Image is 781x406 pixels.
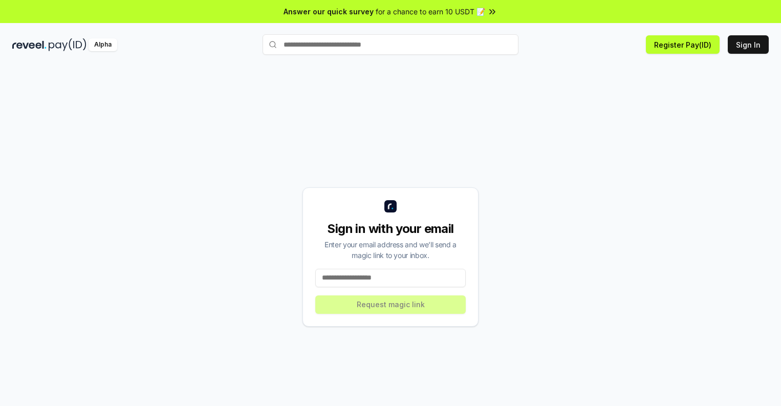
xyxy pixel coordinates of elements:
span: Answer our quick survey [284,6,374,17]
button: Sign In [728,35,769,54]
button: Register Pay(ID) [646,35,720,54]
div: Alpha [89,38,117,51]
img: logo_small [384,200,397,212]
div: Enter your email address and we’ll send a magic link to your inbox. [315,239,466,261]
div: Sign in with your email [315,221,466,237]
span: for a chance to earn 10 USDT 📝 [376,6,485,17]
img: pay_id [49,38,86,51]
img: reveel_dark [12,38,47,51]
